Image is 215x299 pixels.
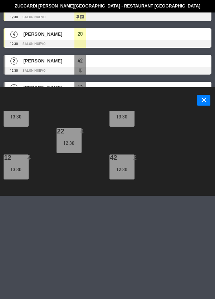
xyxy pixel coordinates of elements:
[200,96,208,104] i: close
[133,154,134,161] div: 2
[80,128,81,135] div: 4
[23,57,74,65] span: [PERSON_NAME]
[4,114,29,119] div: 13:30
[57,141,82,146] div: 12:30
[15,3,200,10] span: Zuccardi [PERSON_NAME][GEOGRAPHIC_DATA] - Restaurant [GEOGRAPHIC_DATA]
[4,167,29,172] div: 13:30
[109,167,135,172] div: 12:30
[27,154,28,161] div: 4
[4,154,5,161] div: 12
[109,114,135,119] div: 13:30
[10,84,18,91] span: 4
[78,56,83,65] span: 42
[57,128,58,135] div: 22
[10,31,18,38] span: 4
[78,30,83,38] span: 20
[23,84,74,91] span: [PERSON_NAME]
[78,83,83,92] span: 13
[197,95,210,106] button: close
[23,30,74,38] span: [PERSON_NAME]
[10,57,18,65] span: 2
